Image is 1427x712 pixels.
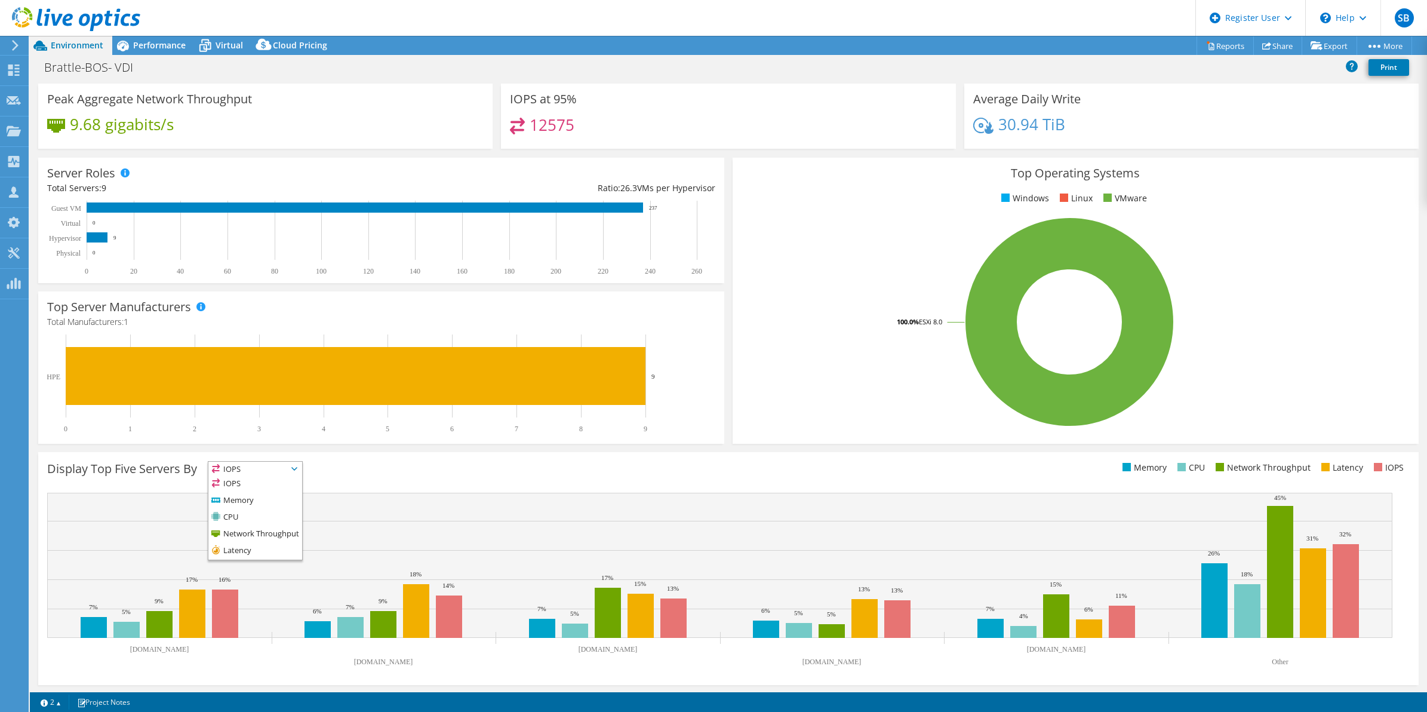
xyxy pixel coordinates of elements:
text: 140 [410,267,420,275]
text: 60 [224,267,231,275]
h4: 12575 [530,118,574,131]
h3: Server Roles [47,167,115,180]
h3: Peak Aggregate Network Throughput [47,93,252,106]
text: 0 [93,220,96,226]
text: 1 [128,425,132,433]
text: 5% [122,608,131,615]
text: 6% [761,607,770,614]
text: [DOMAIN_NAME] [130,645,189,653]
li: Latency [1318,461,1363,474]
text: 26% [1208,550,1220,557]
li: VMware [1100,192,1147,205]
text: 5% [827,610,836,618]
h4: 9.68 gigabits/s [70,118,174,131]
a: 2 [32,695,69,710]
a: Print [1368,59,1409,76]
text: 0 [64,425,67,433]
h1: Brattle-BOS- VDI [39,61,152,74]
a: Reports [1197,36,1254,55]
li: IOPS [1371,461,1404,474]
text: 3 [257,425,261,433]
li: Memory [1120,461,1167,474]
text: 18% [410,570,422,578]
li: IOPS [208,476,302,493]
text: 13% [667,585,679,592]
span: Performance [133,39,186,51]
text: 220 [598,267,608,275]
text: 9% [155,597,164,604]
text: 0 [85,267,88,275]
text: 5% [570,610,579,617]
text: 31% [1306,535,1318,542]
span: 26.3 [620,182,637,194]
text: 32% [1339,530,1351,538]
text: Guest VM [51,204,81,213]
text: 18% [1241,570,1253,578]
span: Cloud Pricing [273,39,327,51]
span: 9 [102,182,106,194]
text: Other [1272,658,1288,666]
text: Virtual [61,219,81,228]
text: 9 [644,425,647,433]
text: HPE [47,373,60,381]
li: CPU [1174,461,1205,474]
text: 7% [986,605,995,612]
h4: 30.94 TiB [998,118,1065,131]
li: Network Throughput [1213,461,1311,474]
text: 6% [313,607,322,615]
div: Total Servers: [47,182,381,195]
text: Hypervisor [49,234,81,243]
text: Physical [56,249,81,257]
text: 120 [363,267,374,275]
text: 180 [504,267,515,275]
text: 80 [271,267,278,275]
li: Network Throughput [208,526,302,543]
text: 4 [322,425,325,433]
text: 8 [579,425,583,433]
text: 4% [1019,612,1028,619]
text: 260 [691,267,702,275]
text: 13% [891,587,903,594]
tspan: 100.0% [897,317,919,326]
text: 2 [193,425,196,433]
text: 11% [1115,592,1127,599]
text: 45% [1274,494,1286,501]
text: 14% [442,582,454,589]
span: Virtual [216,39,243,51]
li: CPU [208,510,302,526]
li: Latency [208,543,302,560]
text: 237 [649,205,657,211]
text: 15% [1050,581,1062,588]
text: 0 [93,250,96,256]
text: [DOMAIN_NAME] [354,658,413,666]
text: 16% [219,576,230,583]
text: 40 [177,267,184,275]
h3: Top Operating Systems [742,167,1410,180]
text: 160 [457,267,468,275]
text: 6% [1084,606,1093,613]
text: 7% [89,603,98,610]
svg: \n [1320,13,1331,23]
h4: Total Manufacturers: [47,315,715,329]
text: 5% [794,609,803,616]
h3: IOPS at 95% [510,93,577,106]
tspan: ESXi 8.0 [919,317,942,326]
text: 100 [316,267,327,275]
text: 6 [450,425,454,433]
li: Memory [208,493,302,510]
text: 9 [651,373,655,380]
a: Project Notes [69,695,139,710]
text: 200 [550,267,561,275]
text: 9 [113,235,116,241]
li: Linux [1057,192,1093,205]
h3: Top Server Manufacturers [47,300,191,314]
text: 5 [386,425,389,433]
span: Environment [51,39,103,51]
text: 13% [858,585,870,593]
a: More [1357,36,1412,55]
text: 240 [645,267,656,275]
span: SB [1395,8,1414,27]
h3: Average Daily Write [973,93,1081,106]
text: 9% [379,597,387,604]
div: Ratio: VMs per Hypervisor [381,182,715,195]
